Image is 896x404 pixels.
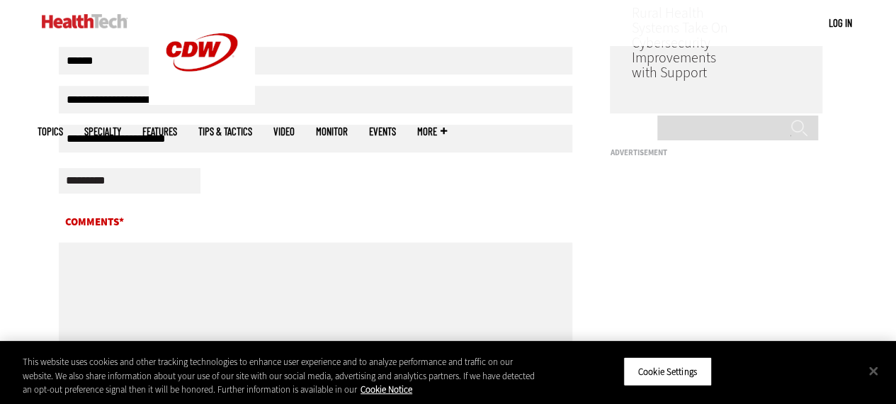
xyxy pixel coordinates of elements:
[610,162,822,340] iframe: advertisement
[23,355,538,397] div: This website uses cookies and other tracking technologies to enhance user experience and to analy...
[273,126,295,137] a: Video
[149,94,255,108] a: CDW
[610,149,822,157] h3: Advertisement
[59,213,573,236] label: Comments*
[369,126,396,137] a: Events
[417,126,447,137] span: More
[38,126,63,137] span: Topics
[142,126,177,137] a: Features
[361,383,412,395] a: More information about your privacy
[42,14,127,28] img: Home
[829,16,852,30] div: User menu
[858,355,889,386] button: Close
[829,16,852,29] a: Log in
[316,126,348,137] a: MonITor
[623,357,712,386] button: Cookie Settings
[84,126,121,137] span: Specialty
[198,126,252,137] a: Tips & Tactics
